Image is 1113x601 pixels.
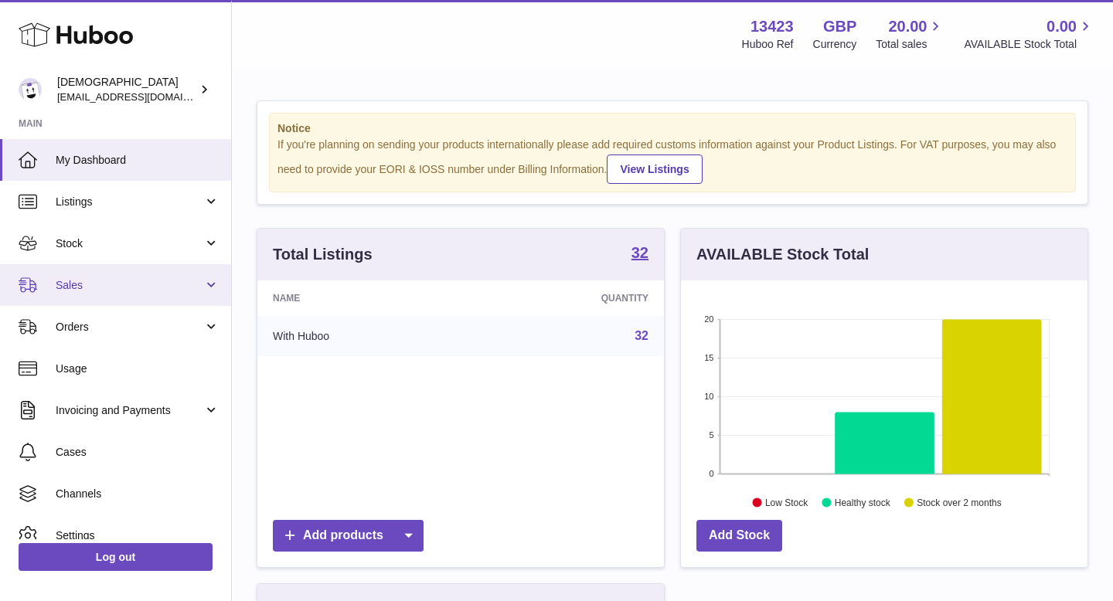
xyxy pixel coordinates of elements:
[765,497,808,508] text: Low Stock
[631,245,648,260] strong: 32
[273,520,424,552] a: Add products
[876,16,945,52] a: 20.00 Total sales
[257,316,471,356] td: With Huboo
[56,362,220,376] span: Usage
[835,497,891,508] text: Healthy stock
[277,121,1067,136] strong: Notice
[964,37,1094,52] span: AVAILABLE Stock Total
[57,90,227,103] span: [EMAIL_ADDRESS][DOMAIN_NAME]
[631,245,648,263] a: 32
[56,320,203,334] span: Orders
[607,154,702,184] a: View Listings
[888,16,927,37] span: 20.00
[823,16,856,37] strong: GBP
[56,445,220,460] span: Cases
[19,543,213,571] a: Log out
[56,236,203,251] span: Stock
[696,244,869,265] h3: AVAILABLE Stock Total
[56,487,220,501] span: Channels
[751,16,794,37] strong: 13423
[635,329,648,342] a: 32
[19,78,42,101] img: olgazyuz@outlook.com
[876,37,945,52] span: Total sales
[56,528,220,543] span: Settings
[742,37,794,52] div: Huboo Ref
[964,16,1094,52] a: 0.00 AVAILABLE Stock Total
[56,278,203,293] span: Sales
[471,280,664,316] th: Quantity
[277,138,1067,184] div: If you're planning on sending your products internationally please add required customs informati...
[704,314,713,324] text: 20
[813,37,857,52] div: Currency
[273,244,373,265] h3: Total Listings
[696,520,782,552] a: Add Stock
[57,75,196,104] div: [DEMOGRAPHIC_DATA]
[56,403,203,418] span: Invoicing and Payments
[56,153,220,168] span: My Dashboard
[56,195,203,209] span: Listings
[709,430,713,440] text: 5
[1047,16,1077,37] span: 0.00
[704,392,713,401] text: 10
[704,353,713,362] text: 15
[709,469,713,478] text: 0
[257,280,471,316] th: Name
[917,497,1001,508] text: Stock over 2 months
